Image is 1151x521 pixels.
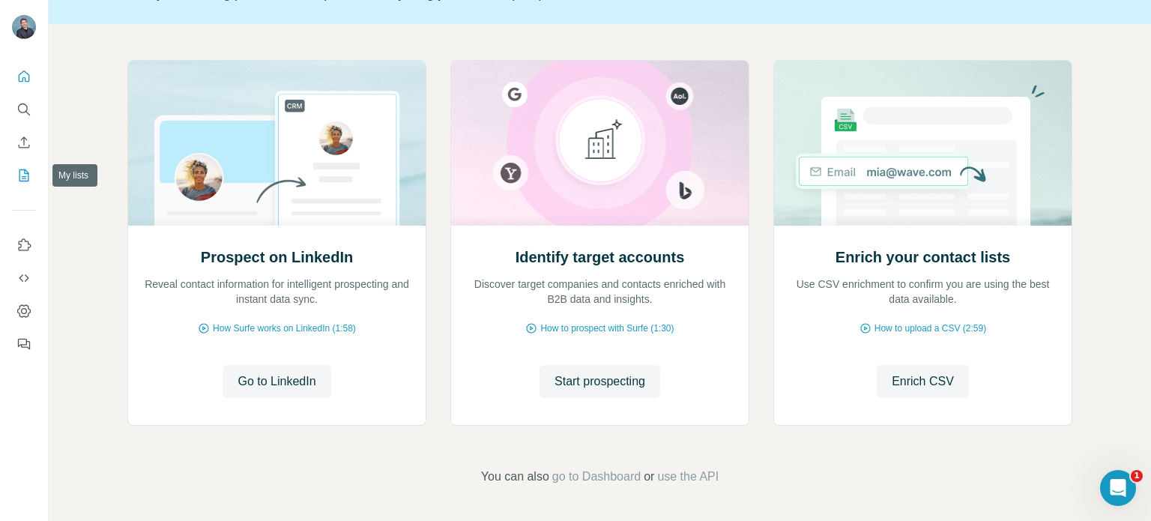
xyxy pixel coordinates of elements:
span: 1 [1131,470,1143,482]
button: Enrich CSV [877,365,969,398]
button: Use Surfe API [12,265,36,292]
h2: Identify target accounts [516,247,685,268]
p: Use CSV enrichment to confirm you are using the best data available. [789,277,1057,307]
span: How to prospect with Surfe (1:30) [540,322,674,335]
span: How to upload a CSV (2:59) [874,322,986,335]
span: Go to LinkedIn [238,373,315,391]
img: Avatar [12,15,36,39]
h2: Enrich your contact lists [836,247,1010,268]
button: Go to LinkedIn [223,365,330,398]
button: Use Surfe on LinkedIn [12,232,36,259]
button: Enrich CSV [12,129,36,156]
h2: Prospect on LinkedIn [201,247,353,268]
button: use the API [657,468,719,486]
span: How Surfe works on LinkedIn (1:58) [213,322,356,335]
p: Reveal contact information for intelligent prospecting and instant data sync. [143,277,411,307]
button: Feedback [12,331,36,358]
button: Start prospecting [540,365,660,398]
span: Start prospecting [555,373,645,391]
iframe: Intercom live chat [1100,470,1136,506]
button: My lists [12,162,36,189]
button: Dashboard [12,298,36,325]
img: Identify target accounts [450,61,749,226]
button: Search [12,96,36,123]
span: You can also [481,468,549,486]
p: Discover target companies and contacts enriched with B2B data and insights. [466,277,734,307]
span: Enrich CSV [892,373,954,391]
button: Quick start [12,63,36,90]
img: Prospect on LinkedIn [127,61,426,226]
span: or [644,468,654,486]
img: Enrich your contact lists [773,61,1072,226]
button: go to Dashboard [552,468,641,486]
